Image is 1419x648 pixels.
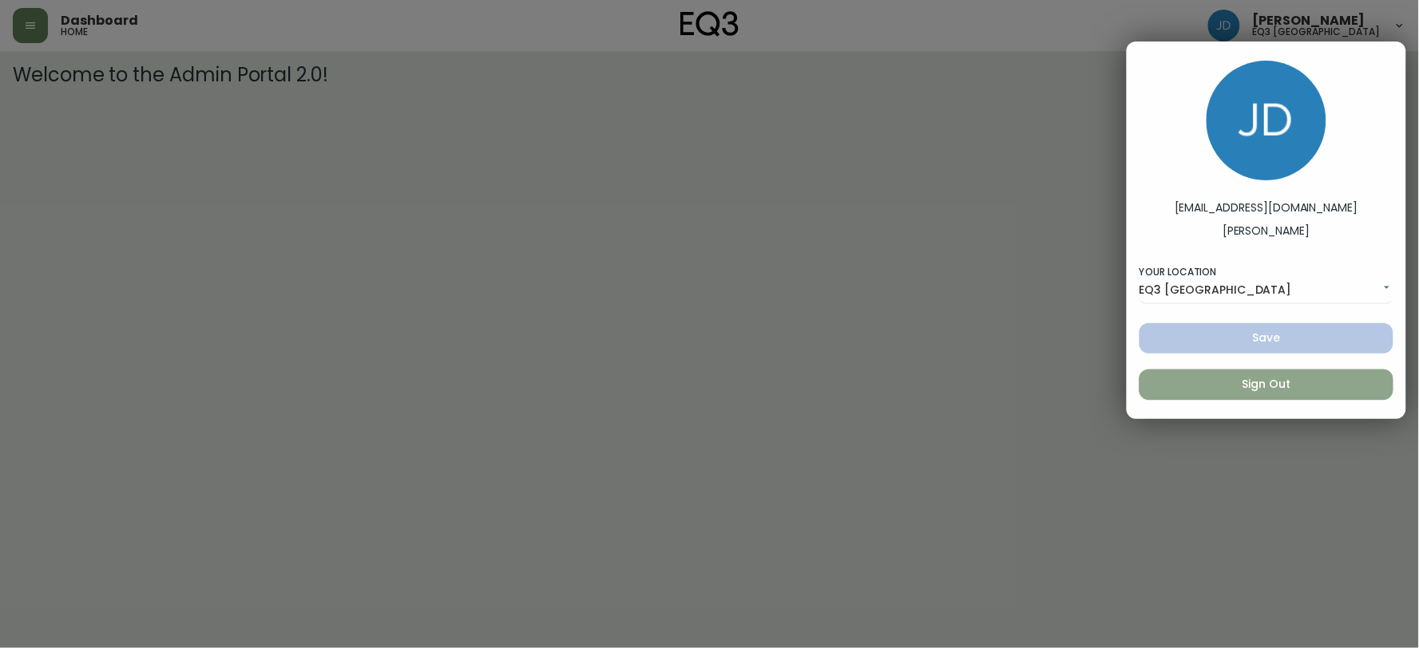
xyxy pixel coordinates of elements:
[1140,369,1393,400] button: Sign Out
[1223,223,1310,239] label: [PERSON_NAME]
[1207,61,1326,180] img: f07b9737c812aa98c752eabb4ed83364
[1175,200,1358,216] label: [EMAIL_ADDRESS][DOMAIN_NAME]
[1152,374,1381,394] span: Sign Out
[1140,278,1393,304] div: EQ3 [GEOGRAPHIC_DATA]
